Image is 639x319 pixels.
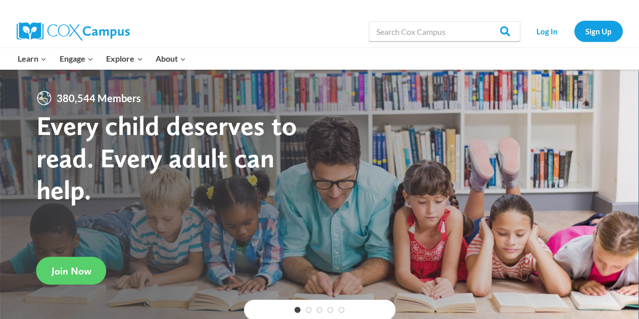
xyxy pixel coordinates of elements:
img: Cox Campus [17,22,130,40]
input: Search Cox Campus [369,21,520,41]
a: 3 [317,307,323,313]
a: 5 [338,307,345,313]
a: Sign Up [574,21,623,41]
a: 2 [306,307,312,313]
a: Log In [525,21,569,41]
nav: Secondary Navigation [525,21,623,41]
a: Join Now [36,257,107,285]
span: About [156,52,186,65]
a: 4 [327,307,333,313]
span: Learn [18,52,46,65]
span: 380,544 Members [53,90,145,106]
nav: Primary Navigation [12,48,192,69]
a: 1 [294,307,301,313]
span: Join Now [52,265,91,277]
span: Explore [106,52,142,65]
span: Engage [60,52,93,65]
strong: Every child deserves to read. Every adult can help. [36,109,297,206]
